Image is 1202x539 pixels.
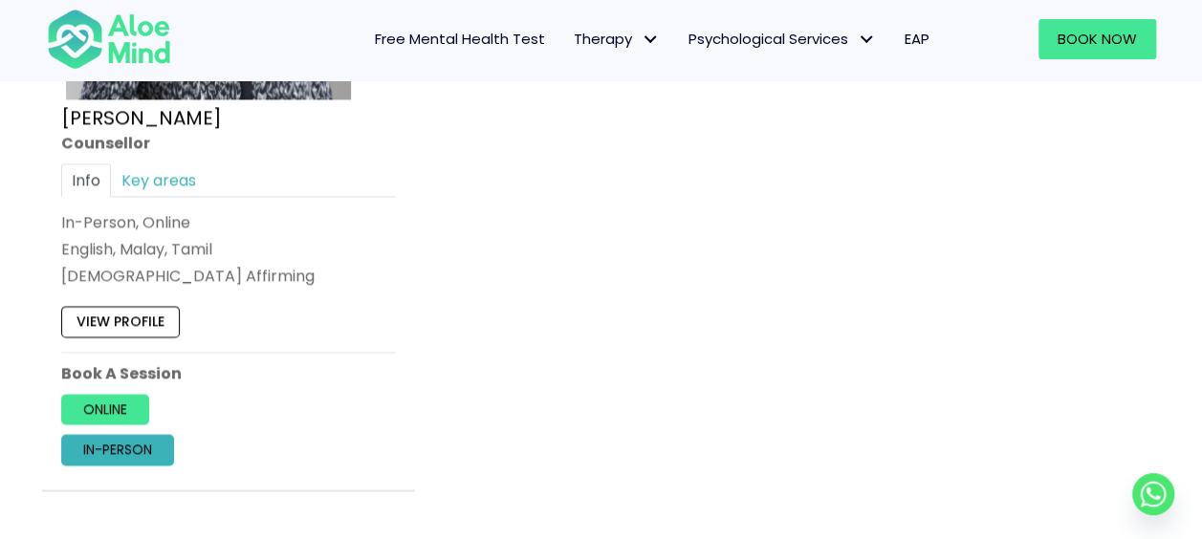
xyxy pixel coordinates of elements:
a: TherapyTherapy: submenu [559,19,674,59]
a: EAP [890,19,944,59]
a: Info [61,163,111,197]
span: Psychological Services: submenu [853,26,881,54]
a: Key areas [111,163,207,197]
p: Book A Session [61,362,396,384]
a: Whatsapp [1132,473,1174,515]
a: View profile [61,307,180,337]
a: In-person [61,434,174,464]
span: Book Now [1058,29,1137,49]
a: [PERSON_NAME] [61,104,222,131]
span: EAP [905,29,929,49]
nav: Menu [196,19,944,59]
p: English, Malay, Tamil [61,238,396,260]
a: Book Now [1038,19,1156,59]
a: Psychological ServicesPsychological Services: submenu [674,19,890,59]
div: Counsellor [61,132,396,154]
a: Free Mental Health Test [361,19,559,59]
img: Aloe mind Logo [47,8,171,71]
div: In-Person, Online [61,211,396,233]
span: Psychological Services [688,29,876,49]
div: [DEMOGRAPHIC_DATA] Affirming [61,265,396,287]
span: Free Mental Health Test [375,29,545,49]
span: Therapy [574,29,660,49]
span: Therapy: submenu [637,26,665,54]
a: Online [61,394,149,424]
